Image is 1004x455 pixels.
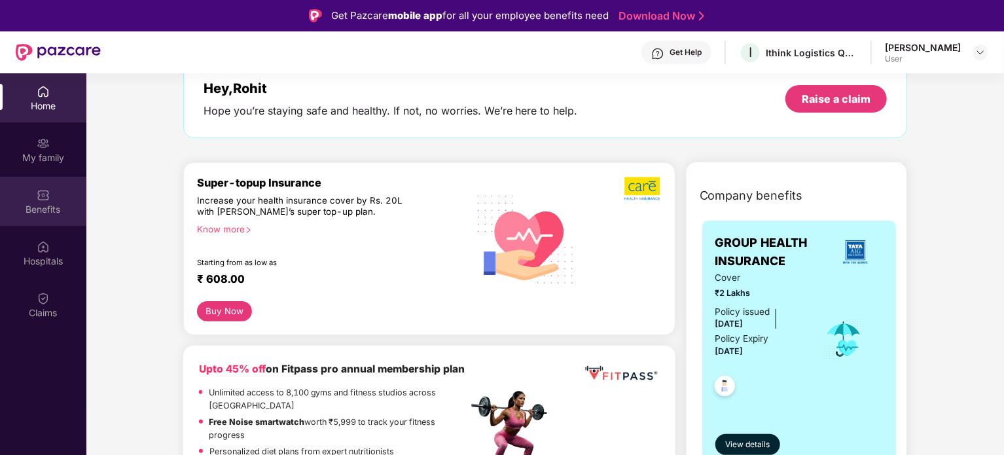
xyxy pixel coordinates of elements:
[619,9,700,23] a: Download Now
[197,224,460,233] div: Know more
[309,9,322,22] img: Logo
[715,319,744,329] span: [DATE]
[715,287,805,300] span: ₹2 Lakhs
[975,47,986,58] img: svg+xml;base64,PHN2ZyBpZD0iRHJvcGRvd24tMzJ4MzIiIHhtbG5zPSJodHRwOi8vd3d3LnczLm9yZy8yMDAwL3N2ZyIgd2...
[197,301,253,321] button: Buy Now
[197,258,412,267] div: Starting from as low as
[700,187,803,205] span: Company benefits
[209,416,468,442] p: worth ₹5,999 to track your fitness progress
[670,47,702,58] div: Get Help
[37,292,50,305] img: svg+xml;base64,PHN2ZyBpZD0iQ2xhaW0iIHhtbG5zPSJodHRwOi8vd3d3LnczLm9yZy8yMDAwL3N2ZyIgd2lkdGg9IjIwIi...
[651,47,664,60] img: svg+xml;base64,PHN2ZyBpZD0iSGVscC0zMngzMiIgeG1sbnM9Imh0dHA6Ly93d3cudzMub3JnLzIwMDAvc3ZnIiB3aWR0aD...
[199,363,266,375] b: Upto 45% off
[715,305,770,319] div: Policy issued
[209,417,305,427] strong: Free Noise smartwatch
[197,195,412,219] div: Increase your health insurance cover by Rs. 20L with [PERSON_NAME]’s super top-up plan.
[16,44,101,61] img: New Pazcare Logo
[583,361,659,386] img: fppp.png
[766,46,857,59] div: Ithink Logistics Quick Services Private Limited
[209,386,468,412] p: Unlimited access to 8,100 gyms and fitness studios across [GEOGRAPHIC_DATA]
[802,92,870,106] div: Raise a claim
[197,176,468,189] div: Super-topup Insurance
[715,271,805,285] span: Cover
[37,85,50,98] img: svg+xml;base64,PHN2ZyBpZD0iSG9tZSIgeG1sbnM9Imh0dHA6Ly93d3cudzMub3JnLzIwMDAvc3ZnIiB3aWR0aD0iMjAiIG...
[725,439,770,451] span: View details
[37,189,50,202] img: svg+xml;base64,PHN2ZyBpZD0iQmVuZWZpdHMiIHhtbG5zPSJodHRwOi8vd3d3LnczLm9yZy8yMDAwL3N2ZyIgd2lkdGg9Ij...
[709,372,741,404] img: svg+xml;base64,PHN2ZyB4bWxucz0iaHR0cDovL3d3dy53My5vcmcvMjAwMC9zdmciIHdpZHRoPSI0OC45NDMiIGhlaWdodD...
[199,363,465,375] b: on Fitpass pro annual membership plan
[715,332,769,346] div: Policy Expiry
[204,104,578,118] div: Hope you’re staying safe and healthy. If not, no worries. We’re here to help.
[715,434,780,455] button: View details
[37,137,50,150] img: svg+xml;base64,PHN2ZyB3aWR0aD0iMjAiIGhlaWdodD0iMjAiIHZpZXdCb3g9IjAgMCAyMCAyMCIgZmlsbD0ibm9uZSIgeG...
[838,234,873,270] img: insurerLogo
[823,318,865,361] img: icon
[715,234,828,271] span: GROUP HEALTH INSURANCE
[624,176,662,201] img: b5dec4f62d2307b9de63beb79f102df3.png
[715,346,744,356] span: [DATE]
[388,9,442,22] strong: mobile app
[885,41,961,54] div: [PERSON_NAME]
[885,54,961,64] div: User
[468,179,584,298] img: svg+xml;base64,PHN2ZyB4bWxucz0iaHR0cDovL3d3dy53My5vcmcvMjAwMC9zdmciIHhtbG5zOnhsaW5rPSJodHRwOi8vd3...
[699,9,704,23] img: Stroke
[749,45,752,60] span: I
[37,240,50,253] img: svg+xml;base64,PHN2ZyBpZD0iSG9zcGl0YWxzIiB4bWxucz0iaHR0cDovL3d3dy53My5vcmcvMjAwMC9zdmciIHdpZHRoPS...
[245,227,252,234] span: right
[197,272,455,288] div: ₹ 608.00
[331,8,609,24] div: Get Pazcare for all your employee benefits need
[204,81,578,96] div: Hey, Rohit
